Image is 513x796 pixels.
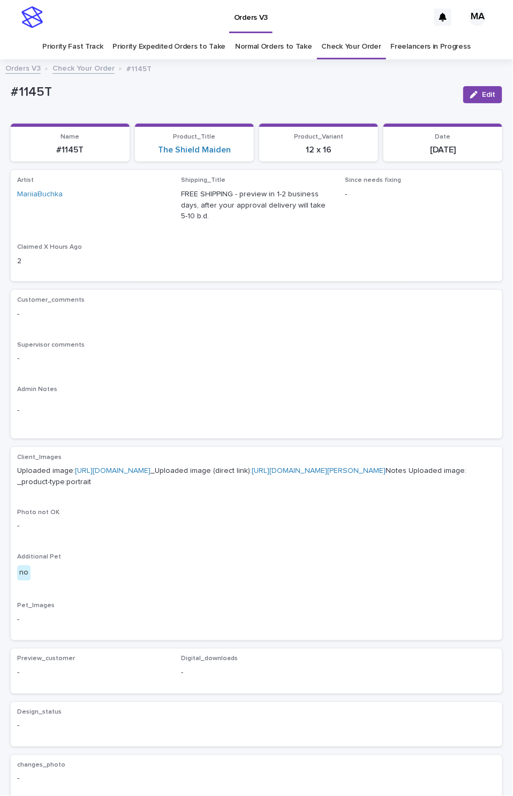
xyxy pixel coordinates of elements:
a: Priority Fast Track [42,34,103,59]
p: - [17,615,496,626]
p: - [17,405,496,416]
span: Shipping_Title [181,177,225,183]
span: Photo not OK [17,510,59,516]
p: - [17,521,496,532]
img: stacker-logo-s-only.png [21,6,43,28]
span: Artist [17,177,34,183]
p: #1145T [11,85,455,100]
p: - [17,309,496,320]
span: Date [435,134,451,140]
p: 2 [17,256,168,267]
span: Digital_downloads [181,656,238,662]
span: Name [61,134,80,140]
p: #1145T [126,62,152,74]
p: [DATE] [390,145,496,155]
a: Priority Expedited Orders to Take [112,34,225,59]
p: - [17,721,168,732]
a: Normal Orders to Take [235,34,312,59]
div: MA [469,9,486,26]
span: Product_Title [173,134,216,140]
span: Pet_Images [17,603,55,609]
span: Client_Images [17,454,62,461]
a: Check Your Order [322,34,381,59]
span: Claimed X Hours Ago [17,244,82,250]
p: Uploaded image: _Uploaded image (direct link): Notes Uploaded image: _product-type:portrait [17,465,496,488]
a: Orders V3 [5,62,41,74]
span: Customer_comments [17,297,85,303]
span: Additional Pet [17,554,61,561]
span: Edit [482,91,495,98]
a: Freelancers in Progress [391,34,471,59]
a: MariiaBuchka [17,189,63,200]
button: Edit [463,86,502,103]
p: FREE SHIPPING - preview in 1-2 business days, after your approval delivery will take 5-10 b.d. [181,189,332,222]
div: no [17,565,31,581]
span: Product_Variant [294,134,343,140]
a: The Shield Maiden [158,145,231,155]
span: Since needs fixing [345,177,401,183]
p: - [181,668,332,679]
p: - [17,668,168,679]
a: [URL][DOMAIN_NAME] [75,467,150,474]
p: - [345,189,496,200]
p: - [17,774,496,785]
p: 12 x 16 [266,145,372,155]
a: Check Your Order [52,62,115,74]
span: Supervisor comments [17,342,85,348]
span: Design_status [17,709,62,716]
span: Admin Notes [17,386,57,393]
span: changes_photo [17,762,65,769]
p: #1145T [17,145,123,155]
p: - [17,353,496,364]
span: Preview_customer [17,656,75,662]
a: [URL][DOMAIN_NAME][PERSON_NAME] [252,467,386,474]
